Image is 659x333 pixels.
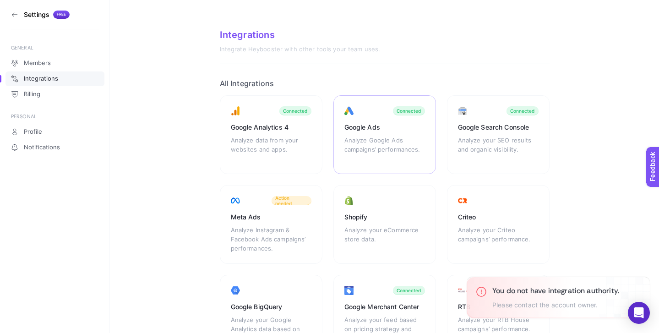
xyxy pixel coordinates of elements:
[458,123,539,132] div: Google Search Console
[397,288,421,293] div: Connected
[57,12,66,17] span: Free
[344,136,425,163] div: Analyze Google Ads campaigns’ performances.
[275,195,308,206] span: Action needed
[24,91,40,98] span: Billing
[231,213,311,222] div: Meta Ads
[458,136,539,163] div: Analyze your SEO results and organic visibility.
[628,302,650,324] div: Open Intercom Messenger
[231,225,311,253] div: Analyze Instagram & Facebook Ads campaigns’ performances.
[24,144,60,151] span: Notifications
[24,75,58,82] span: Integrations
[458,213,539,222] div: Criteo
[24,11,49,18] h3: Settings
[458,302,539,311] div: RTB
[344,123,425,132] div: Google Ads
[492,286,619,296] h3: You do not have integration authority.
[5,56,104,71] a: Members
[11,44,99,51] div: GENERAL
[397,108,421,114] div: Connected
[458,225,539,253] div: Analyze your Criteo campaigns’ performance.
[5,125,104,139] a: Profile
[283,108,308,114] div: Connected
[5,140,104,155] a: Notifications
[510,108,535,114] div: Connected
[220,79,550,88] h2: All Integrations
[231,123,311,132] div: Google Analytics 4
[24,128,42,136] span: Profile
[24,60,51,67] span: Members
[344,225,425,253] div: Analyze your eCommerce store data.
[5,71,104,86] a: Integrations
[231,136,311,163] div: Analyze data from your websites and apps.
[220,29,550,40] div: Integrations
[5,3,35,10] span: Feedback
[220,46,550,53] div: Integrate Heybooster with other tools your team uses.
[231,302,311,311] div: Google BigQuery
[492,301,619,309] p: Please contact the account owner.
[344,213,425,222] div: Shopify
[5,87,104,102] a: Billing
[344,302,425,311] div: Google Merchant Center
[11,113,99,120] div: PERSONAL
